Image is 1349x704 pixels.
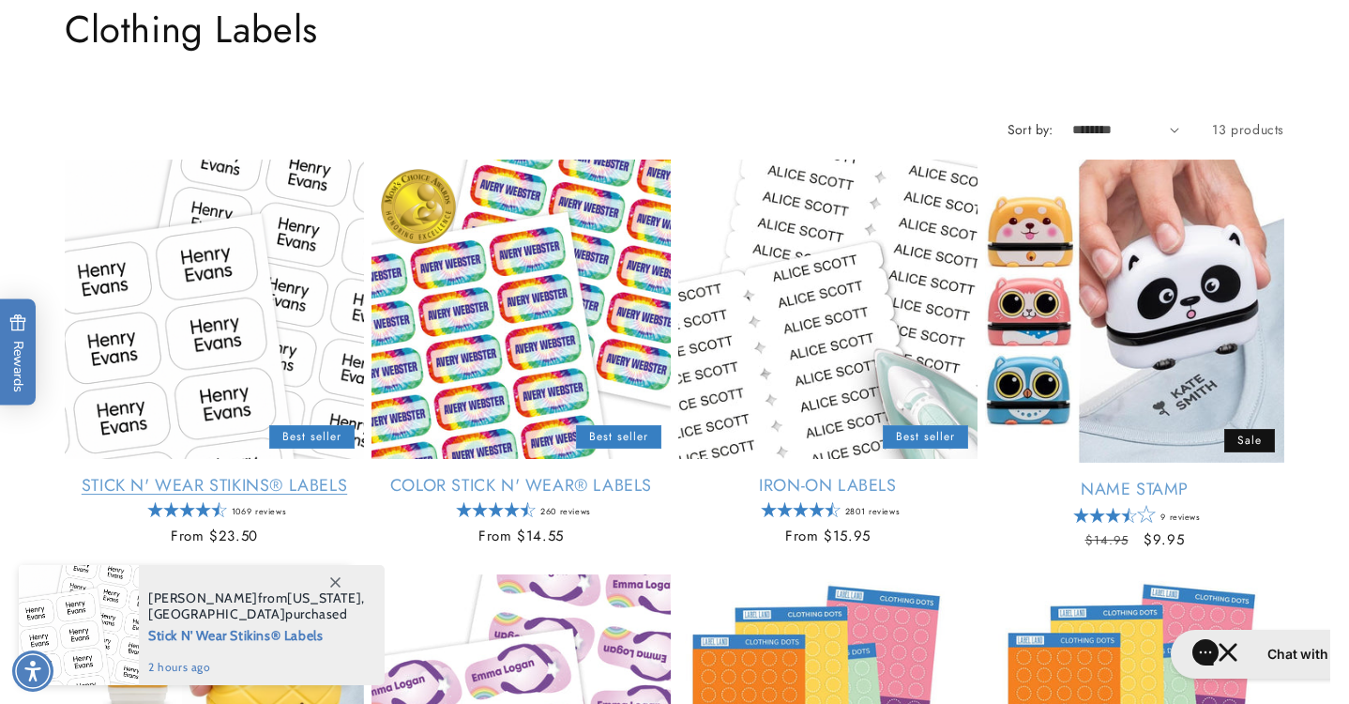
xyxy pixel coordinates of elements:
[148,605,285,622] span: [GEOGRAPHIC_DATA]
[12,650,53,692] div: Accessibility Menu
[65,5,1284,54] h1: Clothing Labels
[148,622,365,646] span: Stick N' Wear Stikins® Labels
[148,659,365,676] span: 2 hours ago
[9,7,207,55] button: Gorgias live chat
[106,22,186,40] h2: Chat with us
[985,479,1284,500] a: Name Stamp
[148,589,258,606] span: [PERSON_NAME]
[678,475,978,497] a: Iron-On Labels
[1008,120,1053,139] label: Sort by:
[371,475,671,497] a: Color Stick N' Wear® Labels
[287,589,361,606] span: [US_STATE]
[1212,120,1284,139] span: 13 products
[65,475,364,497] a: Stick N' Wear Stikins® Labels
[9,314,27,392] span: Rewards
[148,590,365,622] span: from , purchased
[1161,623,1330,685] iframe: Gorgias live chat messenger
